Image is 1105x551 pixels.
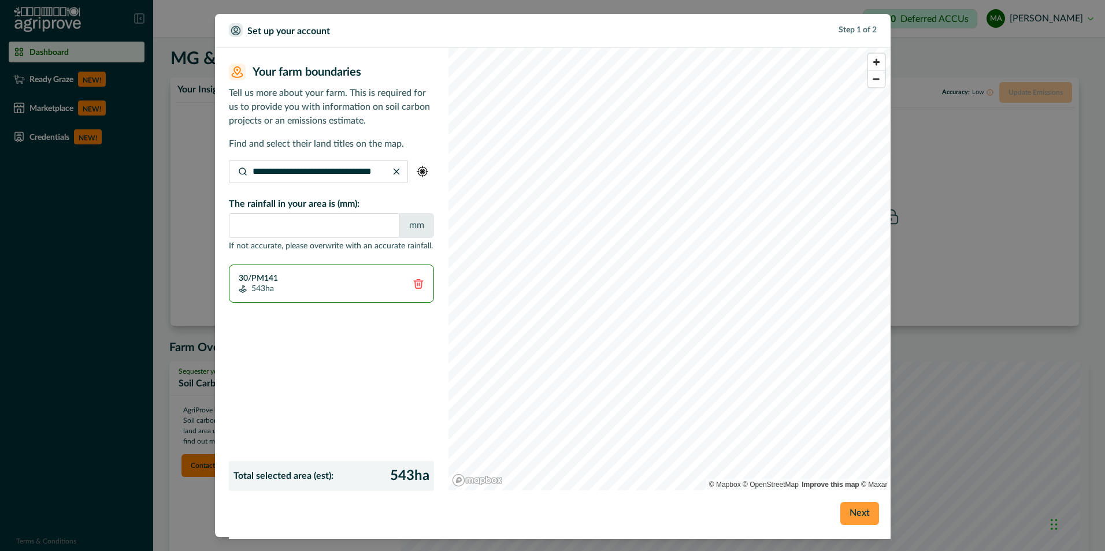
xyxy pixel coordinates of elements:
p: Total selected area (est): [233,469,333,483]
a: Maxar [861,481,888,489]
img: gps-3587b8eb.png [417,166,428,177]
button: Next [840,502,879,525]
p: Find and select their land titles on the map. [229,137,434,151]
iframe: Chat Widget [1047,496,1105,551]
p: The rainfall in your area is (mm): [229,197,434,211]
h2: Your farm boundaries [246,65,434,79]
div: Drag [1051,507,1058,542]
a: Map feedback [802,481,859,489]
canvas: Map [448,48,891,490]
p: Tell us more about your farm. This is required for us to provide you with information on soil car... [229,86,434,128]
p: 543 ha [390,466,429,486]
a: Mapbox logo [452,474,503,487]
p: Step 1 of 2 [839,24,877,36]
p: 30/PM141 [239,274,278,282]
p: Set up your account [247,24,330,38]
a: Mapbox [709,481,741,489]
div: mm [399,213,434,238]
a: OpenStreetMap [743,481,799,489]
button: Zoom in [868,54,885,70]
p: If not accurate, please overwrite with an accurate rainfall. [229,240,434,252]
button: Zoom out [868,70,885,87]
p: 543 ha [239,285,278,293]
